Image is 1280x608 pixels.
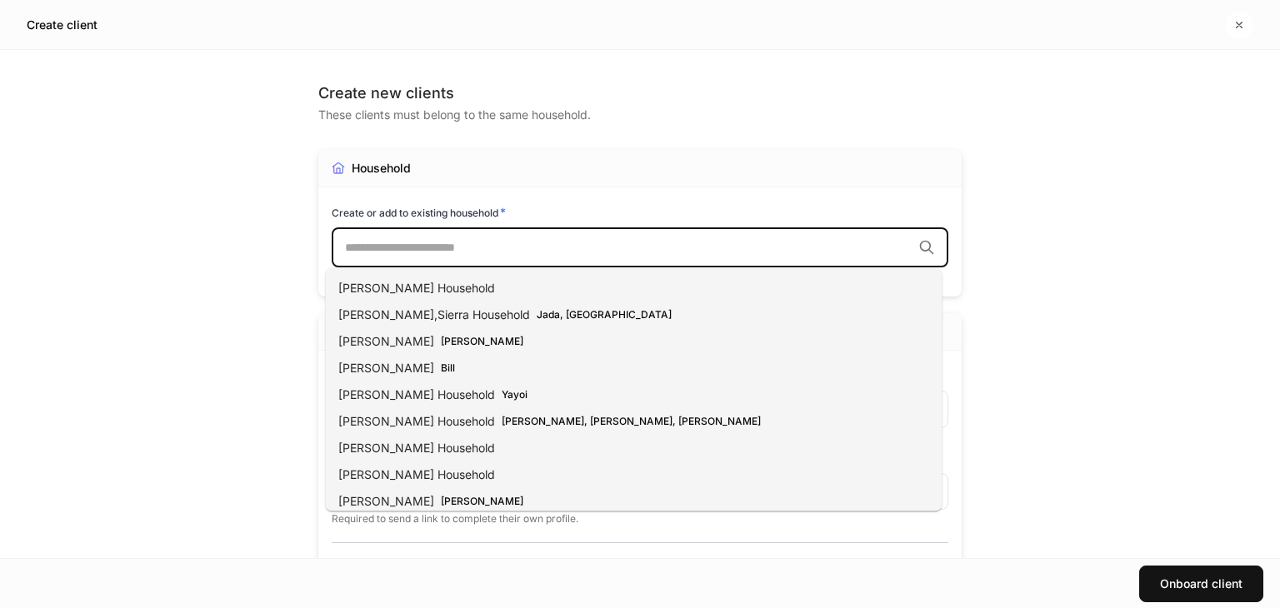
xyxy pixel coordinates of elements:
[338,441,495,455] span: [PERSON_NAME] Household
[318,83,962,103] div: Create new clients
[338,494,434,508] span: [PERSON_NAME]
[338,334,434,348] span: [PERSON_NAME]
[338,281,495,295] span: [PERSON_NAME] Household
[441,333,523,349] div: [PERSON_NAME]
[502,386,527,402] div: Yayoi
[537,306,672,322] div: Jada, [GEOGRAPHIC_DATA]
[441,360,455,376] div: Bill
[332,512,948,526] p: Required to send a link to complete their own profile.
[332,204,506,221] h6: Create or add to existing household
[318,103,962,123] div: These clients must belong to the same household.
[338,414,495,428] span: [PERSON_NAME] Household
[1160,578,1242,590] div: Onboard client
[338,307,530,321] span: [PERSON_NAME],Sierra Household
[338,467,495,481] span: [PERSON_NAME] Household
[1139,566,1263,602] button: Onboard client
[27,17,97,33] h5: Create client
[441,493,523,509] div: [PERSON_NAME]
[502,413,761,429] div: [PERSON_NAME], [PERSON_NAME], [PERSON_NAME]
[338,387,495,401] span: [PERSON_NAME] Household
[352,160,411,177] div: Household
[338,361,434,375] span: [PERSON_NAME]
